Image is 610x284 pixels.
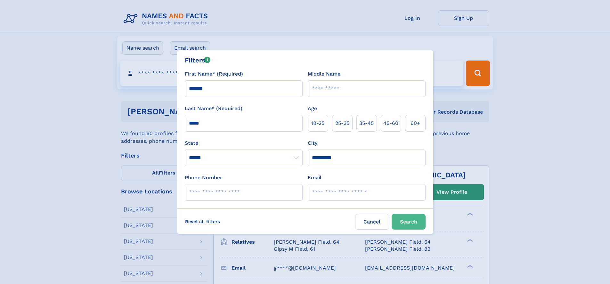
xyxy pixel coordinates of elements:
[185,105,242,112] label: Last Name* (Required)
[392,214,426,230] button: Search
[355,214,389,230] label: Cancel
[308,174,321,182] label: Email
[181,214,224,229] label: Reset all filters
[359,119,374,127] span: 35‑45
[185,174,222,182] label: Phone Number
[185,55,211,65] div: Filters
[185,70,243,78] label: First Name* (Required)
[185,139,303,147] label: State
[308,70,340,78] label: Middle Name
[311,119,324,127] span: 18‑25
[335,119,349,127] span: 25‑35
[308,105,317,112] label: Age
[411,119,420,127] span: 60+
[383,119,398,127] span: 45‑60
[308,139,317,147] label: City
